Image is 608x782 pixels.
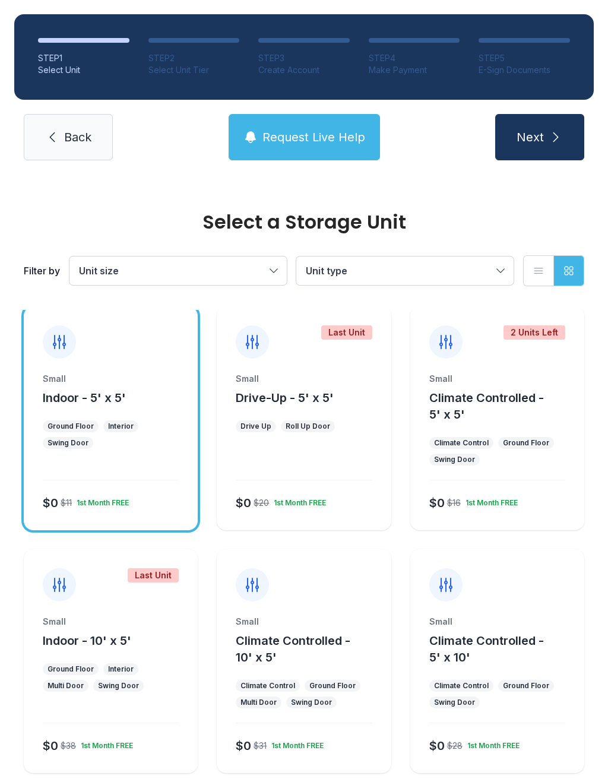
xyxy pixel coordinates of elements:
[258,52,350,64] div: STEP 3
[240,422,271,431] div: Drive Up
[447,740,463,752] div: $28
[240,681,295,691] div: Climate Control
[306,265,347,277] span: Unit type
[461,493,518,508] div: 1st Month FREE
[24,264,60,278] div: Filter by
[503,325,565,340] div: 2 Units Left
[254,740,267,752] div: $31
[128,568,179,582] div: Last Unit
[503,681,549,691] div: Ground Floor
[267,736,324,751] div: 1st Month FREE
[236,616,372,628] div: Small
[434,438,489,448] div: Climate Control
[434,455,475,464] div: Swing Door
[47,438,88,448] div: Swing Door
[38,64,129,76] div: Select Unit
[429,634,544,664] span: Climate Controlled - 5' x 10'
[43,390,126,406] button: Indoor - 5' x 5'
[108,664,134,674] div: Interior
[61,740,76,752] div: $38
[479,64,570,76] div: E-Sign Documents
[24,213,584,232] div: Select a Storage Unit
[296,257,514,285] button: Unit type
[76,736,133,751] div: 1st Month FREE
[47,681,84,691] div: Multi Door
[43,632,131,649] button: Indoor - 10' x 5'
[309,681,356,691] div: Ground Floor
[291,698,332,707] div: Swing Door
[258,64,350,76] div: Create Account
[479,52,570,64] div: STEP 5
[240,698,277,707] div: Multi Door
[429,737,445,754] div: $0
[429,391,544,422] span: Climate Controlled - 5' x 5'
[236,495,251,511] div: $0
[108,422,134,431] div: Interior
[429,632,579,666] button: Climate Controlled - 5' x 10'
[43,737,58,754] div: $0
[236,390,334,406] button: Drive-Up - 5' x 5'
[47,422,94,431] div: Ground Floor
[369,52,460,64] div: STEP 4
[43,616,179,628] div: Small
[64,129,91,145] span: Back
[429,373,565,385] div: Small
[43,391,126,405] span: Indoor - 5' x 5'
[434,698,475,707] div: Swing Door
[236,632,386,666] button: Climate Controlled - 10' x 5'
[434,681,489,691] div: Climate Control
[38,52,129,64] div: STEP 1
[236,737,251,754] div: $0
[236,373,372,385] div: Small
[43,495,58,511] div: $0
[148,52,240,64] div: STEP 2
[463,736,520,751] div: 1st Month FREE
[43,634,131,648] span: Indoor - 10' x 5'
[148,64,240,76] div: Select Unit Tier
[47,664,94,674] div: Ground Floor
[447,497,461,509] div: $16
[236,634,350,664] span: Climate Controlled - 10' x 5'
[72,493,129,508] div: 1st Month FREE
[429,616,565,628] div: Small
[517,129,544,145] span: Next
[429,390,579,423] button: Climate Controlled - 5' x 5'
[503,438,549,448] div: Ground Floor
[369,64,460,76] div: Make Payment
[79,265,119,277] span: Unit size
[43,373,179,385] div: Small
[61,497,72,509] div: $11
[286,422,330,431] div: Roll Up Door
[429,495,445,511] div: $0
[236,391,334,405] span: Drive-Up - 5' x 5'
[254,497,269,509] div: $20
[262,129,365,145] span: Request Live Help
[69,257,287,285] button: Unit size
[269,493,326,508] div: 1st Month FREE
[98,681,139,691] div: Swing Door
[321,325,372,340] div: Last Unit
